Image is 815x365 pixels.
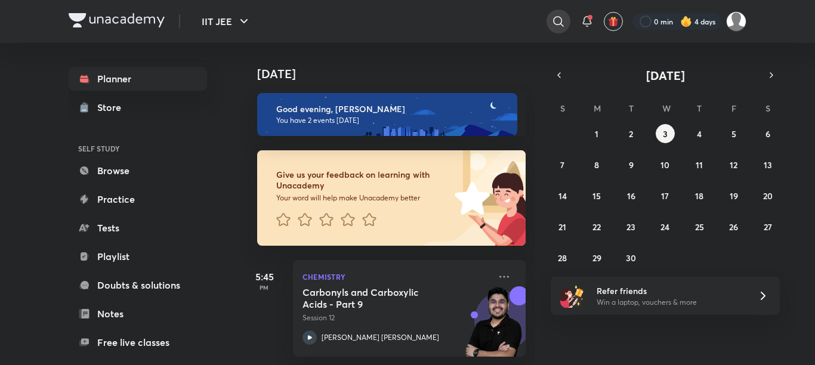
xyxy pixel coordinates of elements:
[697,103,702,114] abbr: Thursday
[696,159,703,171] abbr: September 11, 2025
[587,248,606,267] button: September 29, 2025
[764,221,772,233] abbr: September 27, 2025
[560,284,584,308] img: referral
[656,124,675,143] button: September 3, 2025
[302,313,490,323] p: Session 12
[69,302,207,326] a: Notes
[69,159,207,182] a: Browse
[626,221,635,233] abbr: September 23, 2025
[646,67,685,83] span: [DATE]
[553,155,572,174] button: September 7, 2025
[730,159,737,171] abbr: September 12, 2025
[697,128,702,140] abbr: September 4, 2025
[592,221,601,233] abbr: September 22, 2025
[656,186,675,205] button: September 17, 2025
[660,221,669,233] abbr: September 24, 2025
[765,128,770,140] abbr: September 6, 2025
[257,93,517,136] img: evening
[730,190,738,202] abbr: September 19, 2025
[97,100,128,115] div: Store
[558,221,566,233] abbr: September 21, 2025
[69,138,207,159] h6: SELF STUDY
[731,128,736,140] abbr: September 5, 2025
[724,124,743,143] button: September 5, 2025
[69,13,165,30] a: Company Logo
[592,252,601,264] abbr: September 29, 2025
[560,103,565,114] abbr: Sunday
[629,128,633,140] abbr: September 2, 2025
[69,273,207,297] a: Doubts & solutions
[690,186,709,205] button: September 18, 2025
[302,286,451,310] h5: Carbonyls and Carboxylic Acids - Part 9
[558,190,567,202] abbr: September 14, 2025
[276,193,450,203] p: Your word will help make Unacademy better
[656,155,675,174] button: September 10, 2025
[587,155,606,174] button: September 8, 2025
[69,95,207,119] a: Store
[622,155,641,174] button: September 9, 2025
[257,67,538,81] h4: [DATE]
[322,332,439,343] p: [PERSON_NAME] [PERSON_NAME]
[302,270,490,284] p: Chemistry
[69,13,165,27] img: Company Logo
[558,252,567,264] abbr: September 28, 2025
[622,186,641,205] button: September 16, 2025
[587,217,606,236] button: September 22, 2025
[553,248,572,267] button: September 28, 2025
[587,124,606,143] button: September 1, 2025
[69,187,207,211] a: Practice
[604,12,623,31] button: avatar
[276,116,507,125] p: You have 2 events [DATE]
[69,216,207,240] a: Tests
[597,284,743,297] h6: Refer friends
[724,217,743,236] button: September 26, 2025
[724,155,743,174] button: September 12, 2025
[763,190,773,202] abbr: September 20, 2025
[629,103,634,114] abbr: Tuesday
[729,221,738,233] abbr: September 26, 2025
[661,190,669,202] abbr: September 17, 2025
[567,67,763,83] button: [DATE]
[69,330,207,354] a: Free live classes
[663,128,668,140] abbr: September 3, 2025
[764,159,772,171] abbr: September 13, 2025
[587,186,606,205] button: September 15, 2025
[758,124,777,143] button: September 6, 2025
[690,217,709,236] button: September 25, 2025
[758,186,777,205] button: September 20, 2025
[627,190,635,202] abbr: September 16, 2025
[731,103,736,114] abbr: Friday
[695,221,704,233] abbr: September 25, 2025
[608,16,619,27] img: avatar
[592,190,601,202] abbr: September 15, 2025
[626,252,636,264] abbr: September 30, 2025
[622,248,641,267] button: September 30, 2025
[553,186,572,205] button: September 14, 2025
[595,128,598,140] abbr: September 1, 2025
[662,103,671,114] abbr: Wednesday
[724,186,743,205] button: September 19, 2025
[622,217,641,236] button: September 23, 2025
[629,159,634,171] abbr: September 9, 2025
[594,159,599,171] abbr: September 8, 2025
[690,155,709,174] button: September 11, 2025
[195,10,258,33] button: IIT JEE
[240,284,288,291] p: PM
[622,124,641,143] button: September 2, 2025
[69,67,207,91] a: Planner
[240,270,288,284] h5: 5:45
[695,190,703,202] abbr: September 18, 2025
[414,150,526,246] img: feedback_image
[276,104,507,115] h6: Good evening, [PERSON_NAME]
[660,159,669,171] abbr: September 10, 2025
[276,169,450,191] h6: Give us your feedback on learning with Unacademy
[726,11,746,32] img: kavin Goswami
[690,124,709,143] button: September 4, 2025
[680,16,692,27] img: streak
[758,217,777,236] button: September 27, 2025
[656,217,675,236] button: September 24, 2025
[597,297,743,308] p: Win a laptop, vouchers & more
[560,159,564,171] abbr: September 7, 2025
[765,103,770,114] abbr: Saturday
[594,103,601,114] abbr: Monday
